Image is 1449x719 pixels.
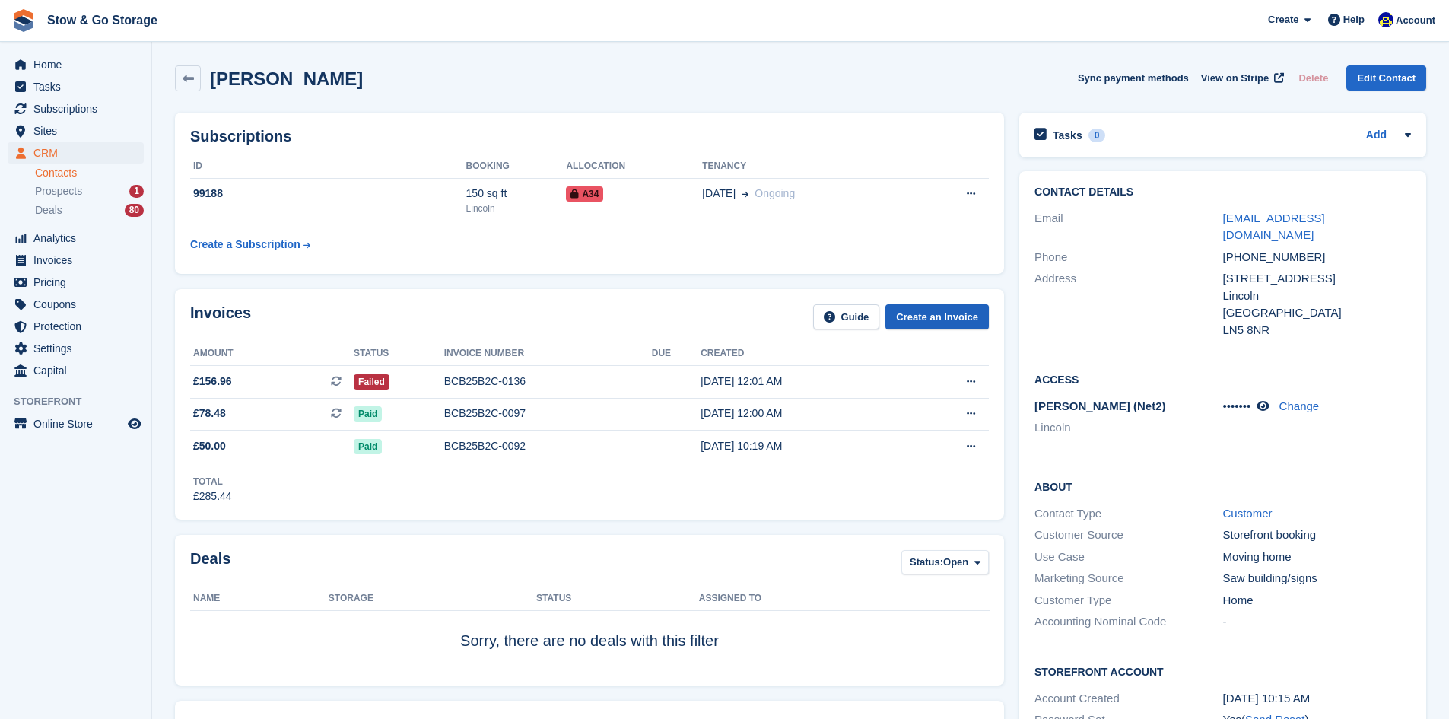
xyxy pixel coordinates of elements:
a: Deals 80 [35,202,144,218]
span: CRM [33,142,125,164]
a: Guide [813,304,880,329]
th: Status [354,342,444,366]
span: Sorry, there are no deals with this filter [460,632,719,649]
span: Settings [33,338,125,359]
div: Account Created [1034,690,1222,708]
a: menu [8,250,144,271]
a: Add [1366,127,1387,145]
div: Storefront booking [1223,527,1411,544]
span: £50.00 [193,438,226,454]
span: Coupons [33,294,125,315]
span: Storefront [14,394,151,409]
div: - [1223,613,1411,631]
div: [STREET_ADDRESS] [1223,270,1411,288]
span: Help [1343,12,1365,27]
span: View on Stripe [1201,71,1269,86]
div: 99188 [190,186,466,202]
div: [DATE] 12:00 AM [701,406,907,422]
div: Lincoln [1223,288,1411,305]
span: Tasks [33,76,125,97]
th: Amount [190,342,354,366]
div: Total [193,475,232,488]
a: menu [8,272,144,293]
span: ••••••• [1223,399,1251,412]
th: Assigned to [699,587,989,611]
div: £285.44 [193,488,232,504]
th: Storage [329,587,536,611]
h2: Tasks [1053,129,1082,142]
h2: Deals [190,550,230,578]
div: BCB25B2C-0136 [444,374,652,390]
a: menu [8,54,144,75]
th: Name [190,587,329,611]
span: Subscriptions [33,98,125,119]
div: 0 [1088,129,1106,142]
span: Invoices [33,250,125,271]
span: Paid [354,439,382,454]
th: Booking [466,154,567,179]
div: 150 sq ft [466,186,567,202]
span: A34 [566,186,603,202]
h2: [PERSON_NAME] [210,68,363,89]
a: menu [8,316,144,337]
div: Moving home [1223,549,1411,566]
h2: Storefront Account [1034,663,1411,679]
span: Create [1268,12,1298,27]
a: Create an Invoice [885,304,989,329]
a: menu [8,142,144,164]
div: BCB25B2C-0092 [444,438,652,454]
div: Home [1223,592,1411,609]
a: menu [8,338,144,359]
a: Prospects 1 [35,183,144,199]
div: Use Case [1034,549,1222,566]
h2: Contact Details [1034,186,1411,199]
span: Failed [354,374,389,390]
th: ID [190,154,466,179]
span: Pricing [33,272,125,293]
span: Protection [33,316,125,337]
th: Created [701,342,907,366]
span: Open [943,555,968,570]
div: LN5 8NR [1223,322,1411,339]
span: Deals [35,203,62,218]
div: Customer Source [1034,527,1222,544]
div: 1 [129,185,144,198]
h2: Invoices [190,304,251,329]
div: 80 [125,204,144,217]
span: Prospects [35,184,82,199]
img: stora-icon-8386f47178a22dfd0bd8f6a31ec36ba5ce8667c1dd55bd0f319d3a0aa187defe.svg [12,9,35,32]
div: Create a Subscription [190,237,300,253]
span: Home [33,54,125,75]
th: Due [652,342,701,366]
a: menu [8,360,144,381]
a: menu [8,76,144,97]
div: [PHONE_NUMBER] [1223,249,1411,266]
span: Online Store [33,413,125,434]
th: Status [536,587,699,611]
div: Contact Type [1034,505,1222,523]
button: Delete [1292,65,1334,91]
a: Contacts [35,166,144,180]
a: menu [8,120,144,142]
div: [DATE] 12:01 AM [701,374,907,390]
span: [DATE] [702,186,736,202]
img: Rob Good-Stephenson [1378,12,1393,27]
div: Customer Type [1034,592,1222,609]
span: Paid [354,406,382,422]
button: Sync payment methods [1078,65,1189,91]
a: View on Stripe [1195,65,1287,91]
div: Accounting Nominal Code [1034,613,1222,631]
span: £156.96 [193,374,232,390]
a: Preview store [126,415,144,433]
span: £78.48 [193,406,226,422]
span: [PERSON_NAME] (Net2) [1034,399,1166,412]
h2: Access [1034,371,1411,387]
div: [DATE] 10:19 AM [701,438,907,454]
th: Tenancy [702,154,916,179]
span: Status: [910,555,943,570]
div: Address [1034,270,1222,339]
span: Account [1396,13,1435,28]
span: Ongoing [755,187,795,199]
th: Invoice number [444,342,652,366]
span: Sites [33,120,125,142]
